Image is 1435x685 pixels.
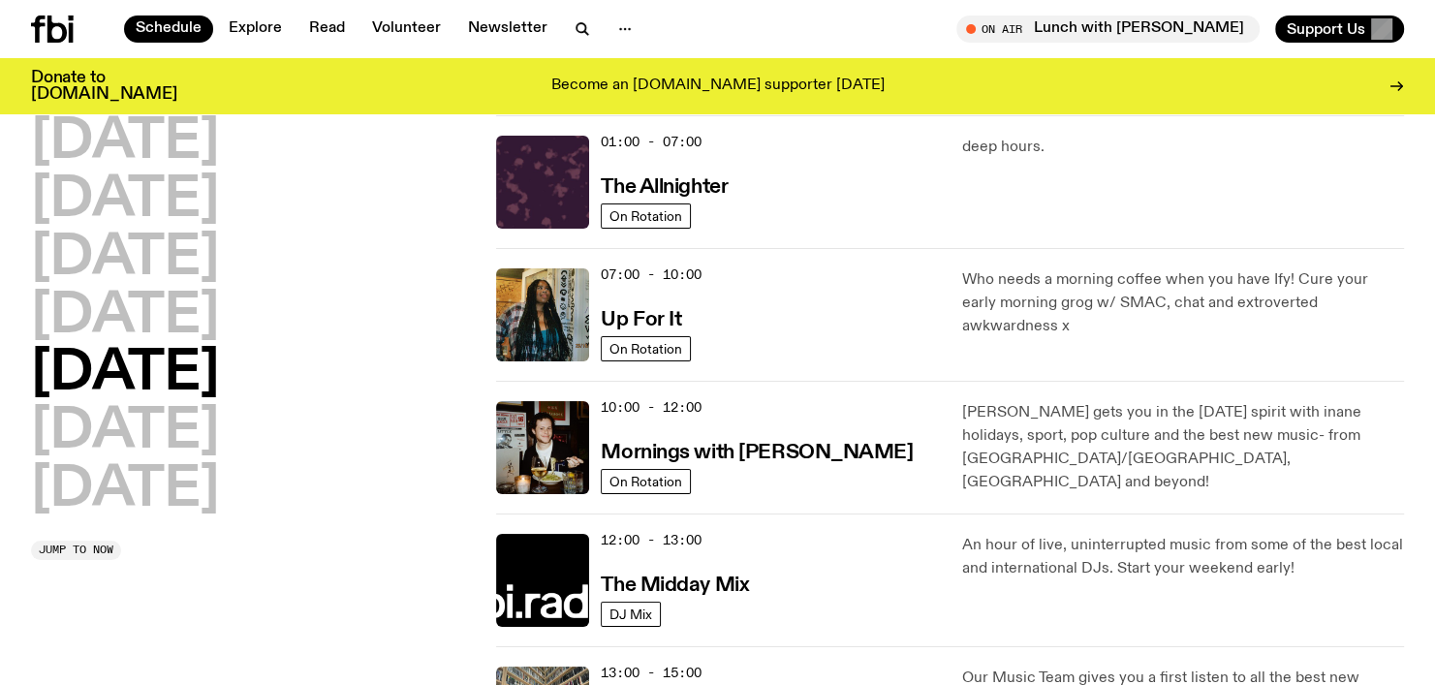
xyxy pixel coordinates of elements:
span: Jump to now [39,545,113,555]
a: On Rotation [601,203,691,229]
a: Up For It [601,306,681,330]
h3: Up For It [601,310,681,330]
span: 10:00 - 12:00 [601,398,702,417]
span: 01:00 - 07:00 [601,133,702,151]
a: DJ Mix [601,602,661,627]
h3: The Midday Mix [601,576,749,596]
a: The Allnighter [601,173,728,198]
a: Explore [217,16,294,43]
span: 12:00 - 13:00 [601,531,702,549]
button: Support Us [1275,16,1404,43]
h3: Mornings with [PERSON_NAME] [601,443,913,463]
a: The Midday Mix [601,572,749,596]
span: On Rotation [609,208,682,223]
span: Support Us [1287,20,1365,38]
a: On Rotation [601,336,691,361]
span: 07:00 - 10:00 [601,265,702,284]
a: Mornings with [PERSON_NAME] [601,439,913,463]
span: On Rotation [609,341,682,356]
img: Ify - a Brown Skin girl with black braided twists, looking up to the side with her tongue stickin... [496,268,589,361]
button: [DATE] [31,232,219,286]
a: On Rotation [601,469,691,494]
button: [DATE] [31,405,219,459]
button: On AirLunch with [PERSON_NAME] [956,16,1260,43]
p: Become an [DOMAIN_NAME] supporter [DATE] [551,78,885,95]
a: Schedule [124,16,213,43]
a: Newsletter [456,16,559,43]
button: [DATE] [31,463,219,517]
img: Sam blankly stares at the camera, brightly lit by a camera flash wearing a hat collared shirt and... [496,401,589,494]
a: Volunteer [360,16,452,43]
span: DJ Mix [609,607,652,621]
span: Tune in live [978,21,1250,36]
button: [DATE] [31,290,219,344]
span: On Rotation [609,474,682,488]
span: 13:00 - 15:00 [601,664,702,682]
a: Read [297,16,357,43]
p: [PERSON_NAME] gets you in the [DATE] spirit with inane holidays, sport, pop culture and the best ... [962,401,1404,494]
h3: The Allnighter [601,177,728,198]
button: [DATE] [31,173,219,228]
p: An hour of live, uninterrupted music from some of the best local and international DJs. Start you... [962,534,1404,580]
h3: Donate to [DOMAIN_NAME] [31,70,177,103]
button: [DATE] [31,347,219,401]
p: deep hours. [962,136,1404,159]
button: Jump to now [31,541,121,560]
button: [DATE] [31,115,219,170]
p: Who needs a morning coffee when you have Ify! Cure your early morning grog w/ SMAC, chat and extr... [962,268,1404,338]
